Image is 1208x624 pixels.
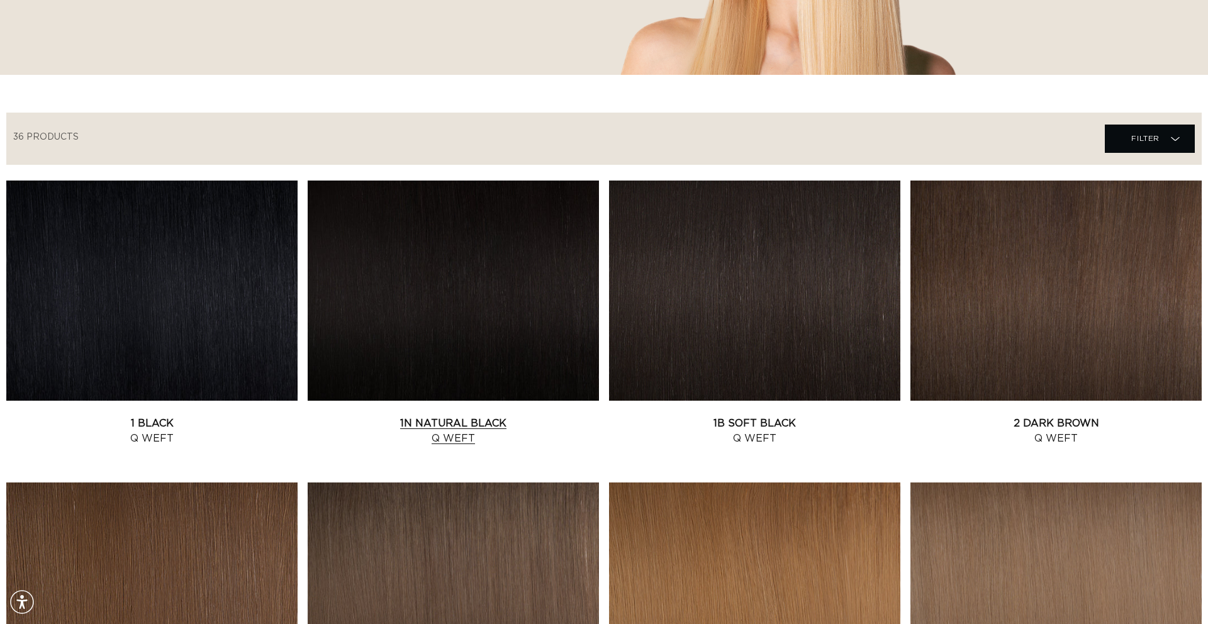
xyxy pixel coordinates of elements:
a: 1N Natural Black Q Weft [308,416,599,446]
summary: Filter [1105,125,1195,153]
span: 36 products [13,133,79,142]
a: 1B Soft Black Q Weft [609,416,900,446]
a: 2 Dark Brown Q Weft [910,416,1202,446]
span: Filter [1131,126,1160,150]
a: 1 Black Q Weft [6,416,298,446]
